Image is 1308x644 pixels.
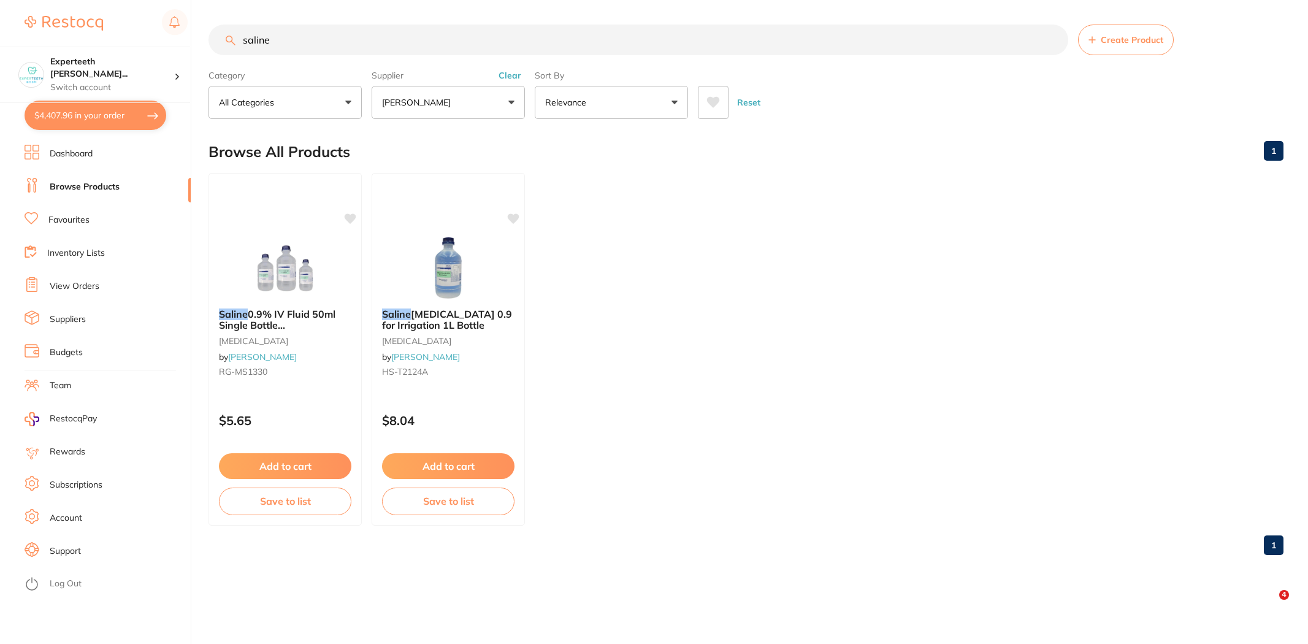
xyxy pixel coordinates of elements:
[495,70,525,81] button: Clear
[50,479,102,491] a: Subscriptions
[50,413,97,425] span: RestocqPay
[50,313,86,326] a: Suppliers
[47,247,105,259] a: Inventory Lists
[382,308,411,320] em: Saline
[25,16,103,31] img: Restocq Logo
[408,237,488,299] img: Saline Sodium Chloride 0.9 for Irrigation 1L Bottle
[1264,533,1283,558] a: 1
[382,488,514,515] button: Save to list
[208,144,350,161] h2: Browse All Products
[1264,139,1283,163] a: 1
[50,56,174,80] h4: Experteeth Eastwood West
[228,351,297,362] a: [PERSON_NAME]
[219,366,267,377] span: RG-MS1330
[25,412,97,426] a: RestocqPay
[208,70,362,81] label: Category
[733,86,764,119] button: Reset
[1279,590,1289,600] span: 4
[382,308,512,331] span: [MEDICAL_DATA] 0.9 for Irrigation 1L Bottle
[50,347,83,359] a: Budgets
[219,351,297,362] span: by
[372,86,525,119] button: [PERSON_NAME]
[372,70,525,81] label: Supplier
[219,453,351,479] button: Add to cart
[219,96,279,109] p: All Categories
[219,308,248,320] em: Saline
[48,214,90,226] a: Favourites
[535,70,688,81] label: Sort By
[50,446,85,458] a: Rewards
[382,453,514,479] button: Add to cart
[208,86,362,119] button: All Categories
[382,309,514,331] b: Saline Sodium Chloride 0.9 for Irrigation 1L Bottle
[391,351,460,362] a: [PERSON_NAME]
[50,82,174,94] p: Switch account
[25,9,103,37] a: Restocq Logo
[1254,590,1283,619] iframe: Intercom live chat
[245,237,325,299] img: Saline 0.9% IV Fluid 50ml Single Bottle Sodium Chloride
[382,96,456,109] p: [PERSON_NAME]
[535,86,688,119] button: Relevance
[382,351,460,362] span: by
[50,545,81,558] a: Support
[219,488,351,515] button: Save to list
[50,148,93,160] a: Dashboard
[25,575,187,594] button: Log Out
[25,412,39,426] img: RestocqPay
[208,25,1068,55] input: Search Products
[219,308,335,343] span: 0.9% IV Fluid 50ml Single Bottle [MEDICAL_DATA]
[219,309,351,331] b: Saline 0.9% IV Fluid 50ml Single Bottle Sodium Chloride
[219,336,351,346] small: [MEDICAL_DATA]
[382,336,514,346] small: [MEDICAL_DATA]
[545,96,591,109] p: Relevance
[50,512,82,524] a: Account
[50,578,82,590] a: Log Out
[50,280,99,293] a: View Orders
[1101,35,1163,45] span: Create Product
[25,101,166,130] button: $4,407.96 in your order
[382,366,428,377] span: HS-T2124A
[219,413,351,427] p: $5.65
[50,181,120,193] a: Browse Products
[19,63,44,87] img: Experteeth Eastwood West
[382,413,514,427] p: $8.04
[50,380,71,392] a: Team
[1078,25,1174,55] button: Create Product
